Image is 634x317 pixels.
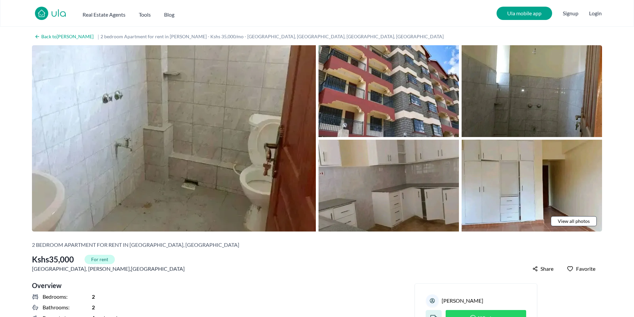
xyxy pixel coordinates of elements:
[88,265,130,273] a: [PERSON_NAME]
[462,45,602,137] img: 2 bedroom Apartment for rent in Karen - Kshs 35,000/mo - around Masai Market, Nairobi, Kenya, Kaj...
[32,241,239,249] h2: 2 bedroom Apartment for rent in [GEOGRAPHIC_DATA], [GEOGRAPHIC_DATA]
[462,140,602,232] img: 2 bedroom Apartment for rent in Karen - Kshs 35,000/mo - around Masai Market, Nairobi, Kenya, Kaj...
[43,293,68,301] span: Bedrooms:
[318,45,459,137] img: 2 bedroom Apartment for rent in Karen - Kshs 35,000/mo - around Masai Market, Nairobi, Kenya, Kaj...
[318,140,459,232] img: 2 bedroom Apartment for rent in Karen - Kshs 35,000/mo - around Masai Market, Nairobi, Kenya, Kaj...
[92,293,95,301] span: 2
[32,265,185,273] span: [GEOGRAPHIC_DATA] , , [GEOGRAPHIC_DATA]
[139,11,151,19] h2: Tools
[32,32,96,41] a: Back to[PERSON_NAME]
[589,9,602,17] button: Login
[551,216,597,226] a: View all photos
[51,8,67,20] a: ula
[83,11,125,19] h2: Real Estate Agents
[32,254,74,265] span: Kshs 35,000
[83,8,188,19] nav: Main
[540,265,553,273] span: Share
[41,33,94,40] h2: Back to [PERSON_NAME]
[164,8,174,19] a: Blog
[32,281,385,290] h2: Overview
[563,7,578,20] span: Signup
[92,303,95,311] span: 2
[101,33,450,40] h1: 2 bedroom Apartment for rent in [PERSON_NAME] - Kshs 35,000/mo - [GEOGRAPHIC_DATA], [GEOGRAPHIC_D...
[85,255,115,264] span: For rent
[32,45,316,232] img: 2 bedroom Apartment for rent in Karen - Kshs 35,000/mo - around Masai Market, Nairobi, Kenya, Kaj...
[98,33,99,41] span: |
[497,7,552,20] a: Ula mobile app
[576,265,595,273] span: Favorite
[83,8,125,19] button: Real Estate Agents
[442,297,483,305] a: [PERSON_NAME]
[558,218,590,225] span: View all photos
[43,303,70,311] span: Bathrooms:
[164,11,174,19] h2: Blog
[139,8,151,19] button: Tools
